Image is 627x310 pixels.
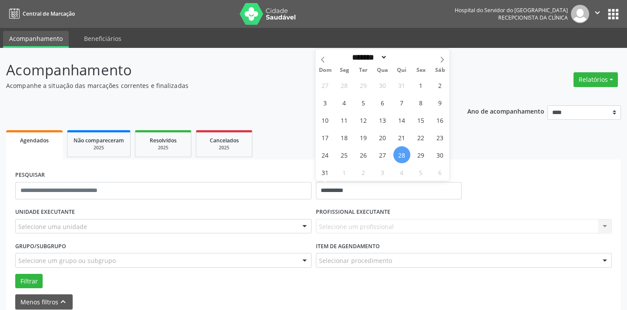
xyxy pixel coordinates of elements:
span: Agosto 21, 2025 [393,129,410,146]
a: Beneficiários [78,31,127,46]
span: Qua [373,67,392,73]
label: PROFISSIONAL EXECUTANTE [316,206,390,219]
span: Julho 29, 2025 [355,77,372,94]
span: Agosto 26, 2025 [355,146,372,163]
span: Agosto 15, 2025 [412,111,429,128]
button: Filtrar [15,274,43,289]
span: Agosto 27, 2025 [374,146,391,163]
label: UNIDADE EXECUTANTE [15,206,75,219]
span: Sex [411,67,430,73]
button: Relatórios [573,72,618,87]
span: Agosto 20, 2025 [374,129,391,146]
span: Agosto 17, 2025 [317,129,334,146]
span: Setembro 4, 2025 [393,164,410,181]
img: img [571,5,589,23]
button: apps [606,7,621,22]
span: Agosto 19, 2025 [355,129,372,146]
span: Setembro 6, 2025 [432,164,449,181]
span: Agosto 24, 2025 [317,146,334,163]
span: Agosto 29, 2025 [412,146,429,163]
span: Setembro 3, 2025 [374,164,391,181]
span: Selecione uma unidade [18,222,87,231]
div: 2025 [141,145,185,151]
span: Agosto 30, 2025 [432,146,449,163]
span: Agosto 11, 2025 [336,111,353,128]
span: Agosto 8, 2025 [412,94,429,111]
span: Agosto 10, 2025 [317,111,334,128]
span: Agosto 22, 2025 [412,129,429,146]
a: Central de Marcação [6,7,75,21]
span: Selecione um grupo ou subgrupo [18,256,116,265]
span: Agosto 28, 2025 [393,146,410,163]
span: Não compareceram [74,137,124,144]
span: Agosto 16, 2025 [432,111,449,128]
div: 2025 [202,145,246,151]
span: Selecionar procedimento [319,256,392,265]
span: Agosto 9, 2025 [432,94,449,111]
span: Agosto 18, 2025 [336,129,353,146]
div: 2025 [74,145,124,151]
span: Central de Marcação [23,10,75,17]
button: Menos filtroskeyboard_arrow_up [15,294,73,310]
span: Julho 27, 2025 [317,77,334,94]
i:  [593,8,602,17]
i: keyboard_arrow_up [58,297,68,307]
span: Agosto 1, 2025 [412,77,429,94]
span: Julho 31, 2025 [393,77,410,94]
span: Setembro 2, 2025 [355,164,372,181]
span: Agosto 25, 2025 [336,146,353,163]
button:  [589,5,606,23]
span: Agosto 7, 2025 [393,94,410,111]
span: Julho 30, 2025 [374,77,391,94]
span: Cancelados [210,137,239,144]
span: Resolvidos [150,137,177,144]
span: Agendados [20,137,49,144]
span: Agosto 23, 2025 [432,129,449,146]
label: Grupo/Subgrupo [15,239,66,253]
span: Setembro 1, 2025 [336,164,353,181]
p: Ano de acompanhamento [467,105,544,116]
span: Agosto 6, 2025 [374,94,391,111]
span: Ter [354,67,373,73]
div: Hospital do Servidor do [GEOGRAPHIC_DATA] [455,7,568,14]
span: Qui [392,67,411,73]
span: Agosto 4, 2025 [336,94,353,111]
p: Acompanhamento [6,59,436,81]
label: Item de agendamento [316,239,380,253]
span: Agosto 3, 2025 [317,94,334,111]
span: Sáb [430,67,449,73]
span: Agosto 31, 2025 [317,164,334,181]
span: Agosto 13, 2025 [374,111,391,128]
span: Agosto 5, 2025 [355,94,372,111]
span: Agosto 2, 2025 [432,77,449,94]
p: Acompanhe a situação das marcações correntes e finalizadas [6,81,436,90]
span: Recepcionista da clínica [498,14,568,21]
input: Year [387,53,416,62]
span: Dom [315,67,335,73]
span: Agosto 12, 2025 [355,111,372,128]
span: Julho 28, 2025 [336,77,353,94]
span: Seg [335,67,354,73]
select: Month [349,53,388,62]
span: Agosto 14, 2025 [393,111,410,128]
span: Setembro 5, 2025 [412,164,429,181]
a: Acompanhamento [3,31,69,48]
label: PESQUISAR [15,168,45,182]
